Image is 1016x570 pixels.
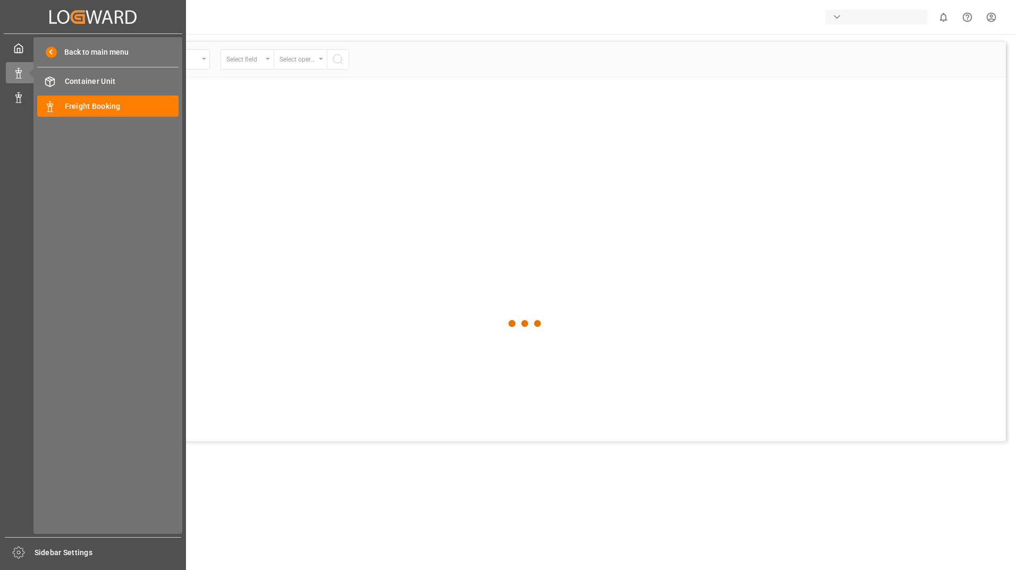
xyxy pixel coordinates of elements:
[6,87,180,108] a: Customer View
[37,96,179,116] a: Freight Booking
[57,47,129,58] span: Back to main menu
[65,101,179,112] span: Freight Booking
[65,76,179,87] span: Container Unit
[932,5,955,29] button: show 0 new notifications
[6,38,180,58] a: My Cockpit
[955,5,979,29] button: Help Center
[35,547,182,558] span: Sidebar Settings
[37,71,179,92] a: Container Unit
